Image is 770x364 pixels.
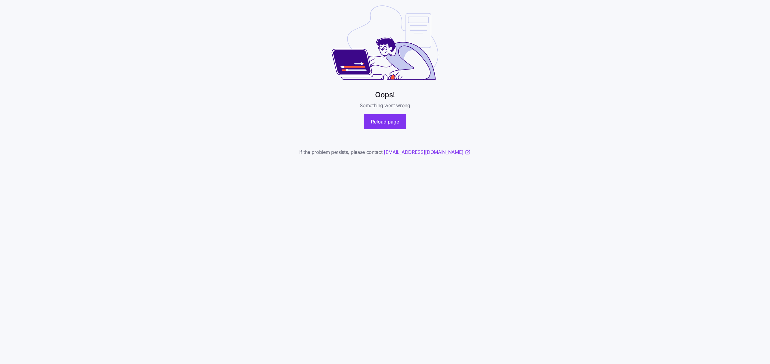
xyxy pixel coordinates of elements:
[364,114,406,129] button: Reload page
[375,90,395,99] h1: Oops!
[360,102,410,109] span: Something went wrong
[299,148,471,156] span: If the problem persists, please contact
[384,148,471,156] a: [EMAIL_ADDRESS][DOMAIN_NAME]
[371,118,399,125] span: Reload page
